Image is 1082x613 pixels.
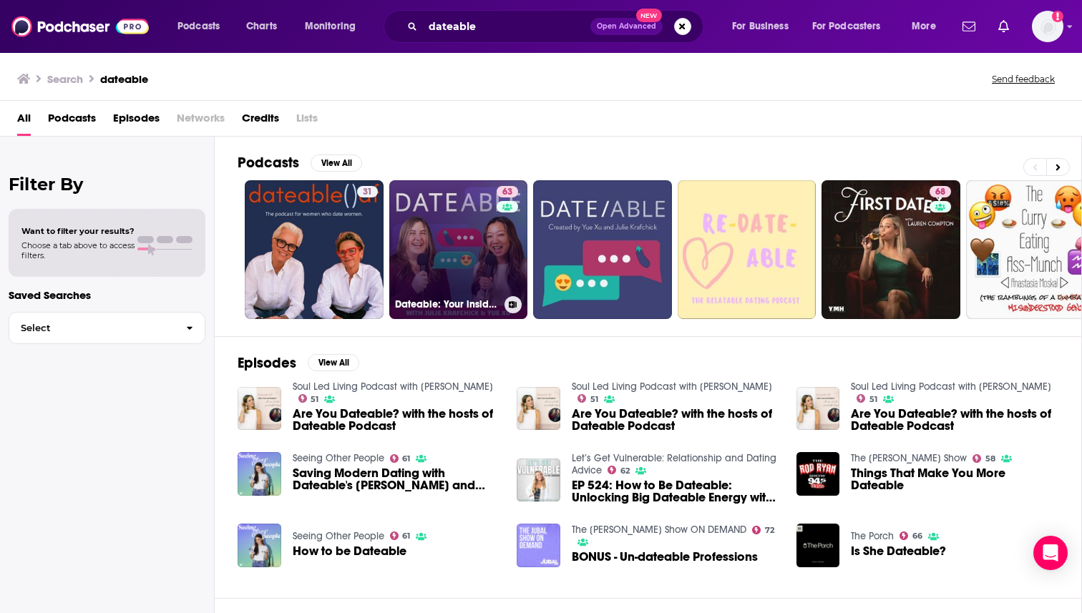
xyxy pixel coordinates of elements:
[238,354,296,372] h2: Episodes
[851,467,1058,491] a: Things That Make You More Dateable
[732,16,789,36] span: For Business
[722,15,806,38] button: open menu
[305,16,356,36] span: Monitoring
[238,524,281,567] img: How to be Dateable
[47,72,83,86] h3: Search
[572,452,776,476] a: Let’s Get Vulnerable: Relationship and Dating Advice
[17,107,31,136] a: All
[851,408,1058,432] a: Are You Dateable? with the hosts of Dateable Podcast
[21,240,135,260] span: Choose a tab above to access filters.
[912,16,936,36] span: More
[572,479,779,504] span: EP 524: How to Be Dateable: Unlocking Big Dateable Energy with [PERSON_NAME] & [PERSON_NAME]
[497,186,518,197] a: 63
[517,387,560,431] img: Are You Dateable? with the hosts of Dateable Podcast
[242,107,279,136] a: Credits
[296,107,318,136] span: Lists
[238,452,281,496] img: Saving Modern Dating with Dateable's Julie and Yue
[812,16,881,36] span: For Podcasters
[293,381,493,393] a: Soul Led Living Podcast with Nikki Novo
[293,452,384,464] a: Seeing Other People
[577,394,598,403] a: 51
[902,15,954,38] button: open menu
[803,15,902,38] button: open menu
[796,524,840,567] a: Is She Dateable?
[851,530,894,542] a: The Porch
[517,458,560,502] img: EP 524: How to Be Dateable: Unlocking Big Dateable Energy with Julie & Yue
[912,533,922,539] span: 66
[238,354,359,372] a: EpisodesView All
[620,468,630,474] span: 62
[390,454,411,463] a: 61
[857,394,877,403] a: 51
[572,524,746,536] a: The Jubal Show ON DEMAND
[765,527,774,534] span: 72
[9,174,205,195] h2: Filter By
[295,15,374,38] button: open menu
[796,387,840,431] img: Are You Dateable? with the hosts of Dateable Podcast
[402,533,410,539] span: 61
[752,526,774,534] a: 72
[973,454,995,463] a: 58
[822,180,960,319] a: 68
[1032,11,1063,42] button: Show profile menu
[517,524,560,567] img: BONUS - Un-dateable Professions
[851,381,1051,393] a: Soul Led Living Podcast with Nikki Novo
[9,288,205,302] p: Saved Searches
[48,107,96,136] a: Podcasts
[597,23,656,30] span: Open Advanced
[246,16,277,36] span: Charts
[389,180,528,319] a: 63Dateable: Your insider's look into modern dating and relationships
[390,531,411,540] a: 61
[238,387,281,431] a: Are You Dateable? with the hosts of Dateable Podcast
[167,15,238,38] button: open menu
[397,10,717,43] div: Search podcasts, credits, & more...
[100,72,148,86] h3: dateable
[177,16,220,36] span: Podcasts
[11,13,149,40] a: Podchaser - Follow, Share and Rate Podcasts
[796,452,840,496] a: Things That Make You More Dateable
[935,185,945,200] span: 68
[636,9,662,22] span: New
[9,312,205,344] button: Select
[293,545,406,557] a: How to be Dateable
[113,107,160,136] a: Episodes
[957,14,981,39] a: Show notifications dropdown
[293,530,384,542] a: Seeing Other People
[1032,11,1063,42] img: User Profile
[851,452,967,464] a: The Rod Ryan Show
[293,467,500,491] a: Saving Modern Dating with Dateable's Julie and Yue
[572,551,758,563] a: BONUS - Un-dateable Professions
[363,185,372,200] span: 31
[985,456,995,462] span: 58
[238,154,299,172] h2: Podcasts
[9,323,175,333] span: Select
[177,107,225,136] span: Networks
[590,18,663,35] button: Open AdvancedNew
[572,408,779,432] span: Are You Dateable? with the hosts of Dateable Podcast
[1033,536,1068,570] div: Open Intercom Messenger
[988,73,1059,85] button: Send feedback
[851,545,946,557] a: Is She Dateable?
[1032,11,1063,42] span: Logged in as Marketing09
[590,396,598,403] span: 51
[308,354,359,371] button: View All
[21,226,135,236] span: Want to filter your results?
[293,408,500,432] a: Are You Dateable? with the hosts of Dateable Podcast
[572,479,779,504] a: EP 524: How to Be Dateable: Unlocking Big Dateable Energy with Julie & Yue
[900,531,922,540] a: 66
[402,456,410,462] span: 61
[237,15,286,38] a: Charts
[311,396,318,403] span: 51
[311,155,362,172] button: View All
